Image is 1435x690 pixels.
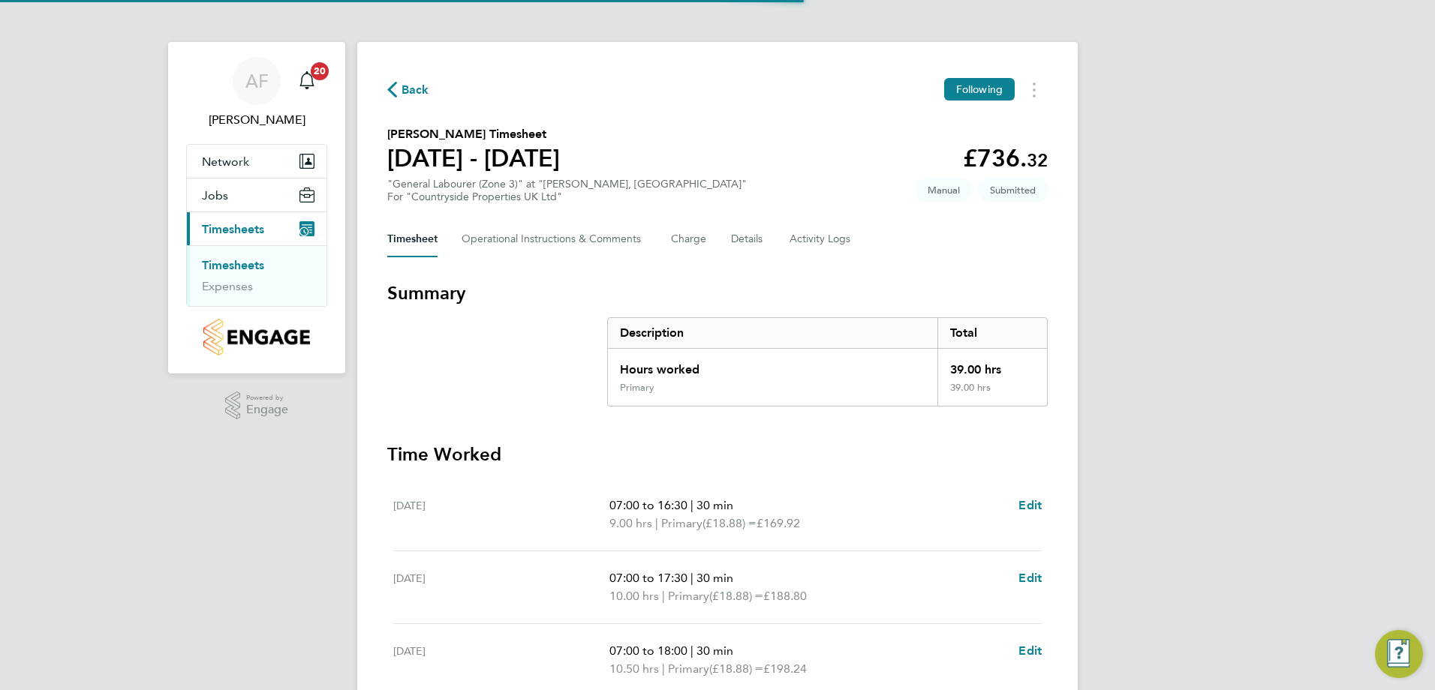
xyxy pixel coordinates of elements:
[696,498,733,512] span: 30 min
[608,318,937,348] div: Description
[387,190,747,203] div: For "Countryside Properties UK Ltd"
[1018,569,1042,587] a: Edit
[609,589,659,603] span: 10.00 hrs
[696,643,733,658] span: 30 min
[186,57,327,129] a: AF[PERSON_NAME]
[662,661,665,676] span: |
[393,569,609,605] div: [DATE]
[702,516,757,530] span: (£18.88) =
[1018,642,1042,660] a: Edit
[607,317,1048,406] div: Summary
[937,318,1047,348] div: Total
[402,81,429,99] span: Back
[609,498,687,512] span: 07:00 to 16:30
[187,212,326,245] button: Timesheets
[292,57,322,105] a: 20
[763,589,807,603] span: £188.80
[916,178,972,202] span: This timesheet was manually created.
[387,281,1048,305] h3: Summary
[668,660,709,678] span: Primary
[387,125,560,143] h2: [PERSON_NAME] Timesheet
[763,661,807,676] span: £198.24
[1021,78,1048,101] button: Timesheets Menu
[1018,496,1042,514] a: Edit
[937,349,1047,382] div: 39.00 hrs
[246,403,288,416] span: Engage
[202,279,253,293] a: Expenses
[963,144,1048,172] app-decimal: £736.
[937,382,1047,406] div: 39.00 hrs
[671,221,707,257] button: Charge
[608,349,937,382] div: Hours worked
[609,516,652,530] span: 9.00 hrs
[186,319,327,355] a: Go to home page
[790,221,853,257] button: Activity Logs
[620,382,654,394] div: Primary
[709,661,763,676] span: (£18.88) =
[956,82,1003,96] span: Following
[311,62,329,80] span: 20
[655,516,658,530] span: |
[661,514,702,532] span: Primary
[668,587,709,605] span: Primary
[609,643,687,658] span: 07:00 to 18:00
[387,80,429,99] button: Back
[387,221,438,257] button: Timesheet
[387,178,747,203] div: "General Labourer (Zone 3)" at "[PERSON_NAME], [GEOGRAPHIC_DATA]"
[245,71,269,91] span: AF
[387,442,1048,466] h3: Time Worked
[662,589,665,603] span: |
[690,643,693,658] span: |
[696,571,733,585] span: 30 min
[1027,149,1048,171] span: 32
[978,178,1048,202] span: This timesheet is Submitted.
[944,78,1015,100] button: Following
[202,222,264,236] span: Timesheets
[462,221,647,257] button: Operational Instructions & Comments
[393,496,609,532] div: [DATE]
[203,319,309,355] img: countryside-properties-logo-retina.png
[1018,571,1042,585] span: Edit
[187,178,326,211] button: Jobs
[187,145,326,178] button: Network
[609,571,687,585] span: 07:00 to 17:30
[202,188,228,202] span: Jobs
[731,221,766,257] button: Details
[1018,498,1042,512] span: Edit
[709,589,763,603] span: (£18.88) =
[1375,630,1423,678] button: Engage Resource Center
[690,571,693,585] span: |
[387,143,560,173] h1: [DATE] - [DATE]
[202,258,264,272] a: Timesheets
[202,154,249,169] span: Network
[393,642,609,678] div: [DATE]
[168,42,345,373] nav: Main navigation
[225,391,289,420] a: Powered byEngage
[246,391,288,404] span: Powered by
[187,245,326,306] div: Timesheets
[690,498,693,512] span: |
[757,516,800,530] span: £169.92
[186,111,327,129] span: Adrian Faur
[609,661,659,676] span: 10.50 hrs
[1018,643,1042,658] span: Edit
